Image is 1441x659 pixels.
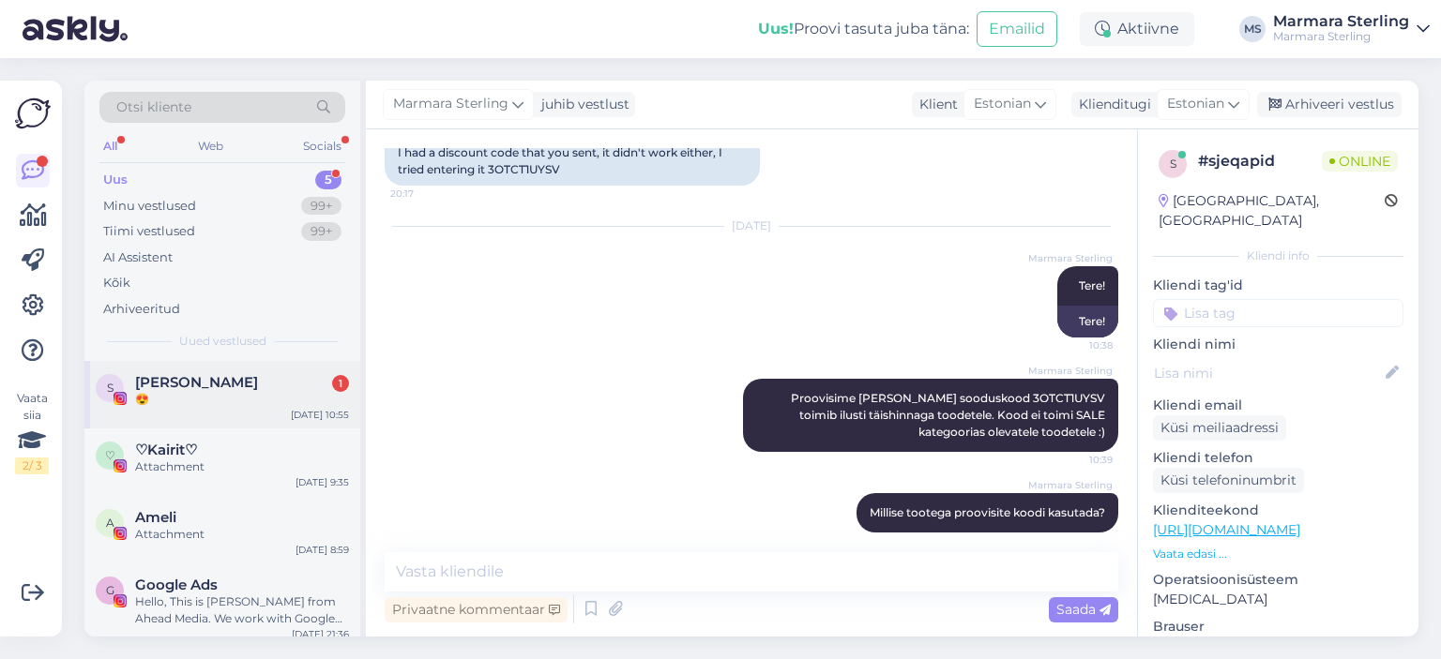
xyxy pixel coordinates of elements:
[1028,364,1113,378] span: Marmara Sterling
[791,391,1108,439] span: Proovisime [PERSON_NAME] sooduskood 3OTCT1UYSV toimib ilusti täishinnaga toodetele. Kood ei toimi...
[15,390,49,474] div: Vaata siia
[1042,533,1113,547] span: 10:39
[385,137,760,186] div: I had a discount code that you sent, it didn't work either, I tried entering it 3OTCT1UYSV
[1153,335,1403,354] p: Kliendi nimi
[1153,396,1403,415] p: Kliendi email
[332,375,349,392] div: 1
[385,597,568,622] div: Privaatne kommentaar
[1273,14,1409,29] div: Marmara Sterling
[1257,92,1402,117] div: Arhiveeri vestlus
[135,577,218,593] span: Google Ads
[758,20,794,37] b: Uus!
[301,197,341,216] div: 99+
[1042,338,1113,352] span: 10:38
[301,222,341,241] div: 99+
[1028,478,1113,492] span: Marmara Sterling
[103,300,180,319] div: Arhiveeritud
[390,187,461,201] span: 20:17
[385,217,1118,234] div: [DATE]
[1153,570,1403,590] p: Operatsioonisüsteem
[135,374,258,391] span: Saimi Sapp
[1071,95,1151,114] div: Klienditugi
[977,11,1057,47] button: Emailid
[107,381,114,395] span: S
[103,248,173,267] div: AI Assistent
[103,197,196,216] div: Minu vestlused
[1080,12,1194,46] div: Aktiivne
[105,448,115,462] span: ♡
[1057,306,1118,337] div: Tere!
[1153,299,1403,327] input: Lisa tag
[103,171,128,189] div: Uus
[1153,546,1403,562] p: Vaata edasi ...
[870,505,1105,519] span: Millise tootega proovisite koodi kasutada?
[15,96,51,131] img: Askly Logo
[1153,468,1304,493] div: Küsi telefoninumbrit
[758,18,969,40] div: Proovi tasuta juba täna:
[1079,278,1105,292] span: Tere!
[1153,247,1403,264] div: Kliendi info
[194,134,227,158] div: Web
[1153,590,1403,609] p: [MEDICAL_DATA]
[1273,29,1409,44] div: Marmara Sterling
[103,222,195,241] div: Tiimi vestlused
[291,408,349,422] div: [DATE] 10:55
[15,457,49,474] div: 2 / 3
[1153,521,1300,538] a: [URL][DOMAIN_NAME]
[1153,276,1403,295] p: Kliendi tag'id
[103,274,130,292] div: Kõik
[1153,415,1286,441] div: Küsi meiliaadressi
[1056,601,1111,618] span: Saada
[135,509,176,526] span: Ameli
[1153,448,1403,468] p: Kliendi telefon
[135,593,349,627] div: Hello, This is [PERSON_NAME] from Ahead Media. We work with Google Ads, SEO, and website developm...
[135,442,197,458] span: ♡Kairit♡
[135,526,349,543] div: Attachment
[296,475,349,489] div: [DATE] 9:35
[106,516,114,530] span: A
[296,543,349,557] div: [DATE] 8:59
[393,94,508,114] span: Marmara Sterling
[299,134,345,158] div: Socials
[1153,501,1403,520] p: Klienditeekond
[135,458,349,475] div: Attachment
[1154,363,1382,383] input: Lisa nimi
[974,94,1031,114] span: Estonian
[1167,94,1224,114] span: Estonian
[912,95,958,114] div: Klient
[1153,617,1403,637] p: Brauser
[1273,14,1430,44] a: Marmara SterlingMarmara Sterling
[1170,157,1176,171] span: s
[1042,453,1113,467] span: 10:39
[534,95,629,114] div: juhib vestlust
[116,97,191,117] span: Otsi kliente
[179,333,266,350] span: Uued vestlused
[1198,150,1322,172] div: # sjeqapid
[99,134,121,158] div: All
[1239,16,1266,42] div: MS
[1322,151,1398,172] span: Online
[106,583,114,597] span: G
[292,627,349,641] div: [DATE] 21:36
[1159,191,1385,231] div: [GEOGRAPHIC_DATA], [GEOGRAPHIC_DATA]
[1028,251,1113,265] span: Marmara Sterling
[315,171,341,189] div: 5
[135,391,349,408] div: 😍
